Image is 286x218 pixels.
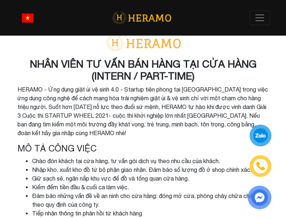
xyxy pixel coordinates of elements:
img: vn-flag.png [22,13,34,23]
img: logo [112,11,171,25]
li: Giữ sạch sẽ, ngăn nắp khu vực để đồ và tổng quan cửa hàng. [32,174,269,183]
li: Chào đón khách tại cửa hàng, tư vấn gói dịch vụ theo nhu cầu của khách. [32,157,269,165]
h4: Mô tả công việc [17,143,269,154]
li: Nhập kho, xuất kho đồ từ bộ phận giao nhận. Đảm bảo số lượng đồ ở shop chính xác. [32,165,269,174]
p: HERAMO - Ứng dụng giặt ủi vệ sinh 4.0 - Startup tiên phong tại [GEOGRAPHIC_DATA] trong việc ứng d... [17,85,269,137]
img: logo-with-text.png [103,35,183,52]
li: Kiểm đếm tiền đầu & cuối ca làm việc. [32,183,269,191]
img: phone-icon [256,162,265,170]
li: Đảm bảo những vấn đề về an ninh cho cửa hàng: đóng mở cửa, phòng cháy chữa cháy,... theo quy định... [32,191,269,209]
li: Tiếp nhận thông tin phản hồi từ khách hàng [32,209,269,218]
a: phone-icon [250,156,270,176]
h3: NHÂN VIÊN TƯ VẤN BÁN HÀNG TẠI CỬA HÀNG (INTERN / PART-TIME) [17,58,269,82]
